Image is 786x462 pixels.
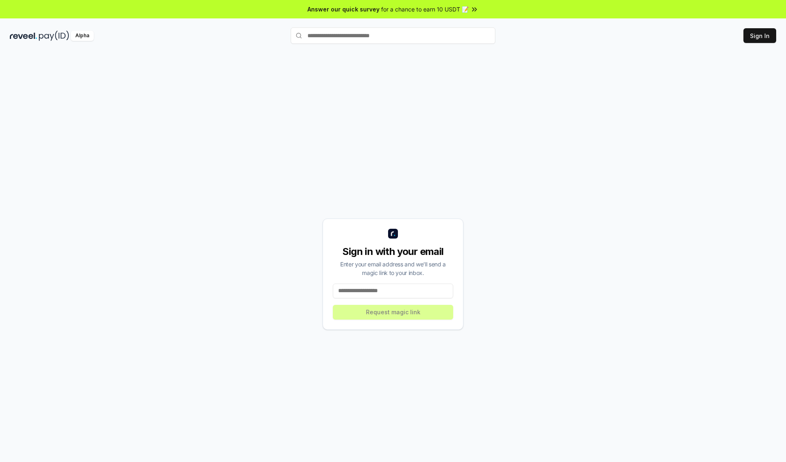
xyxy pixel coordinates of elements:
button: Sign In [743,28,776,43]
div: Sign in with your email [333,245,453,258]
span: for a chance to earn 10 USDT 📝 [381,5,469,14]
img: logo_small [388,229,398,239]
div: Alpha [71,31,94,41]
div: Enter your email address and we’ll send a magic link to your inbox. [333,260,453,277]
img: pay_id [39,31,69,41]
img: reveel_dark [10,31,37,41]
span: Answer our quick survey [307,5,379,14]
